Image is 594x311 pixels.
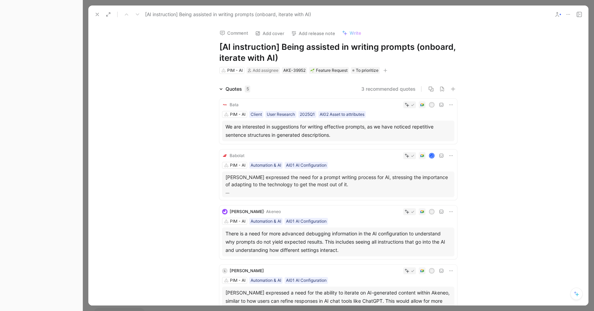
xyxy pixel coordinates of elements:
div: 🌱Feature Request [309,67,349,74]
div: L [222,268,228,274]
div: AI01 AI Configuration [286,277,327,284]
div: PIM - AI [230,218,245,225]
div: PIM - AI [230,111,245,118]
div: PIM - AI [227,67,243,74]
div: AI01 AI Configuration [286,162,327,169]
div: PIM - AI [230,162,245,169]
h1: [AI instruction] Being assisted in writing prompts (onboard, iterate with AI) [219,42,457,64]
button: Write [339,28,364,38]
span: To prioritize [356,67,378,74]
button: 3 recommended quotes [361,85,416,93]
div: J [430,154,434,158]
div: Quotes [225,85,250,93]
div: 2025Q1 [300,111,315,118]
div: Bata [230,101,239,108]
span: · Akeneo [264,209,281,214]
div: M [430,269,434,273]
span: [PERSON_NAME] [230,209,264,214]
span: Write [350,30,361,36]
div: Babolat [230,152,244,159]
div: Automation & AI [251,277,281,284]
div: AI01 AI Configuration [286,218,327,225]
div: To prioritize [351,67,380,74]
img: logo [222,209,228,214]
div: M [430,103,434,107]
div: There is a need for more advanced debugging information in the AI configuration to understand why... [225,230,451,254]
div: User Research [267,111,295,118]
button: Add cover [252,29,287,38]
img: logo [222,153,228,158]
div: PIM - AI [230,277,245,284]
span: [AI instruction] Being assisted in writing prompts (onboard, iterate with AI) [145,10,311,19]
div: AI02 Asset to attributes [320,111,364,118]
button: Add release note [288,29,338,38]
img: 🌱 [310,68,315,73]
p: [PERSON_NAME] expressed the need for a prompt writing process for AI, stressing the importance of... [225,174,451,195]
span: [PERSON_NAME] [230,268,264,273]
div: AKE-39952 [283,67,306,74]
div: Automation & AI [251,218,281,225]
div: We are interested in suggestions for writing effective prompts, as we have noticed repetitive sen... [225,123,451,139]
span: Add assignee [253,68,278,73]
div: Client [251,111,262,118]
div: 5 [245,86,250,92]
div: Automation & AI [251,162,281,169]
div: Feature Request [310,67,348,74]
div: M [430,210,434,214]
div: Quotes5 [217,85,253,93]
img: logo [222,102,228,108]
button: Comment [217,28,251,38]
